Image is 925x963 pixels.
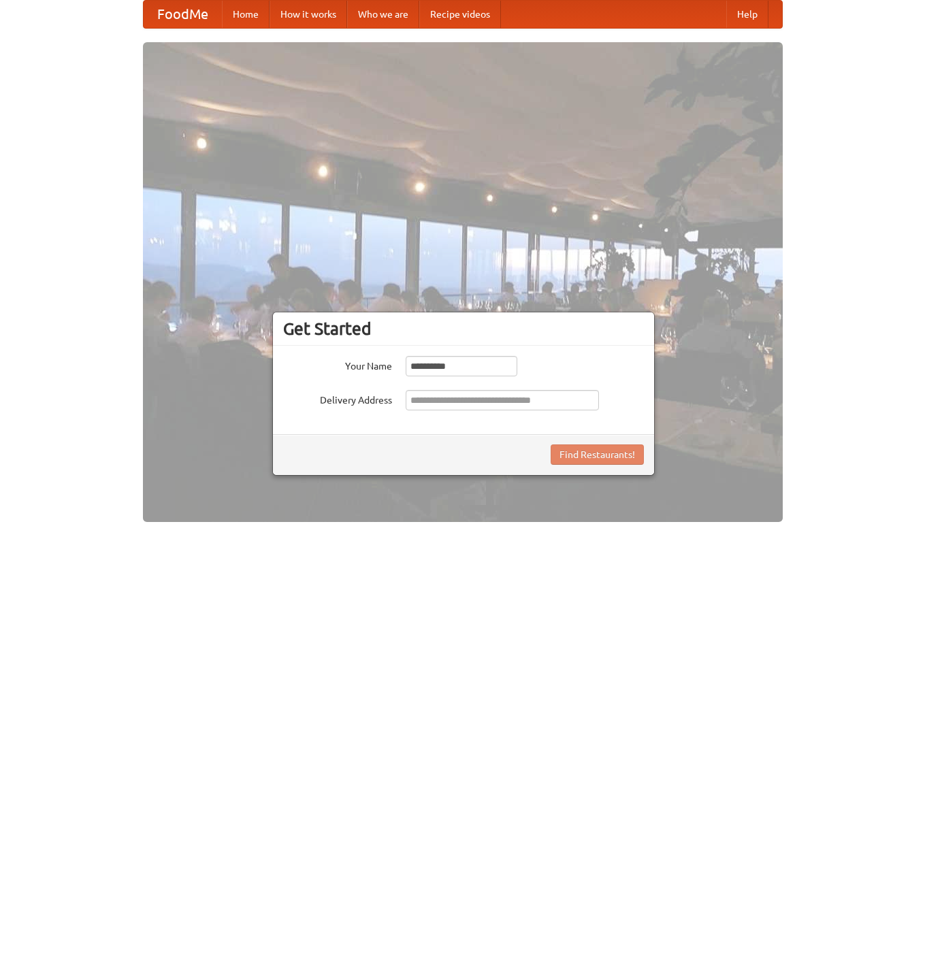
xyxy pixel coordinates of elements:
[270,1,347,28] a: How it works
[144,1,222,28] a: FoodMe
[283,390,392,407] label: Delivery Address
[347,1,419,28] a: Who we are
[419,1,501,28] a: Recipe videos
[283,356,392,373] label: Your Name
[222,1,270,28] a: Home
[551,444,644,465] button: Find Restaurants!
[726,1,768,28] a: Help
[283,319,644,339] h3: Get Started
